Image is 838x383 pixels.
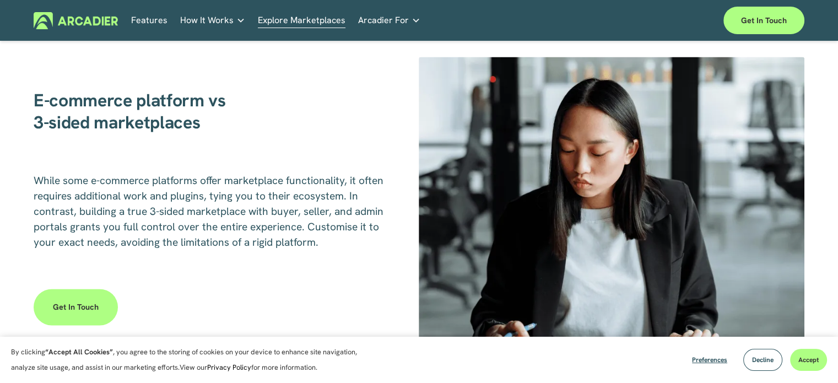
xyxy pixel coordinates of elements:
[34,289,118,325] a: Get in touch
[783,330,838,383] div: 聊天小组件
[34,89,226,134] strong: E-commerce platform vs 3-sided marketplaces
[783,330,838,383] iframe: Chat Widget
[180,13,234,28] span: How It Works
[358,13,409,28] span: Arcadier For
[684,349,736,371] button: Preferences
[34,174,386,249] span: While some e-commerce platforms offer marketplace functionality, it often requires additional wor...
[723,7,804,34] a: Get in touch
[11,344,369,375] p: By clicking , you agree to the storing of cookies on your device to enhance site navigation, anal...
[752,355,774,364] span: Decline
[34,12,118,29] img: Arcadier
[180,12,245,29] a: folder dropdown
[692,355,727,364] span: Preferences
[358,12,420,29] a: folder dropdown
[131,12,167,29] a: Features
[743,349,782,371] button: Decline
[207,363,251,372] a: Privacy Policy
[258,12,345,29] a: Explore Marketplaces
[45,347,113,357] strong: “Accept All Cookies”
